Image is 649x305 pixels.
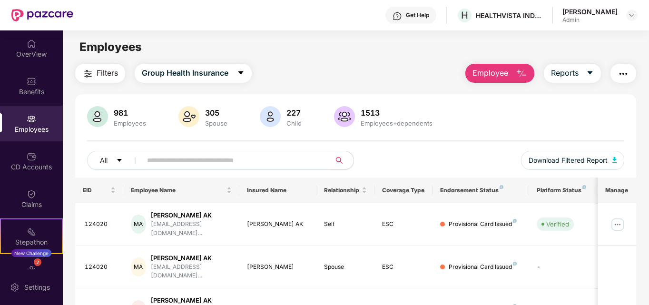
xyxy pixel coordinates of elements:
[582,185,586,189] img: svg+xml;base64,PHN2ZyB4bWxucz0iaHR0cDovL3d3dy53My5vcmcvMjAwMC9zdmciIHdpZHRoPSI4IiBoZWlnaHQ9IjgiIH...
[316,177,374,203] th: Relationship
[27,39,36,49] img: svg+xml;base64,PHN2ZyBpZD0iSG9tZSIgeG1sbnM9Imh0dHA6Ly93d3cudzMub3JnLzIwMDAvc3ZnIiB3aWR0aD0iMjAiIG...
[203,119,229,127] div: Spouse
[27,189,36,199] img: svg+xml;base64,PHN2ZyBpZD0iQ2xhaW0iIHhtbG5zPSJodHRwOi8vd3d3LnczLm9yZy8yMDAwL3N2ZyIgd2lkdGg9IjIwIi...
[75,64,125,83] button: Filters
[27,114,36,124] img: svg+xml;base64,PHN2ZyBpZD0iRW1wbG95ZWVzIiB4bWxucz0iaHR0cDovL3d3dy53My5vcmcvMjAwMC9zdmciIHdpZHRoPS...
[516,68,527,79] img: svg+xml;base64,PHN2ZyB4bWxucz0iaHR0cDovL3d3dy53My5vcmcvMjAwMC9zdmciIHhtbG5zOnhsaW5rPSJodHRwOi8vd3...
[1,237,62,247] div: Stepathon
[142,67,228,79] span: Group Health Insurance
[75,177,124,203] th: EID
[247,220,309,229] div: [PERSON_NAME] AK
[529,246,597,289] td: -
[151,254,232,263] div: [PERSON_NAME] AK
[82,68,94,79] img: svg+xml;base64,PHN2ZyB4bWxucz0iaHR0cDovL3d3dy53My5vcmcvMjAwMC9zdmciIHdpZHRoPSIyNCIgaGVpZ2h0PSIyNC...
[151,211,232,220] div: [PERSON_NAME] AK
[449,220,517,229] div: Provisional Card Issued
[21,283,53,292] div: Settings
[537,187,589,194] div: Platform Status
[374,177,433,203] th: Coverage Type
[546,219,569,229] div: Verified
[131,257,146,276] div: MA
[87,151,145,170] button: Allcaret-down
[628,11,636,19] img: svg+xml;base64,PHN2ZyBpZD0iRHJvcGRvd24tMzJ4MzIiIHhtbG5zPSJodHRwOi8vd3d3LnczLm9yZy8yMDAwL3N2ZyIgd2...
[11,249,51,257] div: New Challenge
[562,7,618,16] div: [PERSON_NAME]
[382,220,425,229] div: ESC
[513,219,517,223] img: svg+xml;base64,PHN2ZyB4bWxucz0iaHR0cDovL3d3dy53My5vcmcvMjAwMC9zdmciIHdpZHRoPSI4IiBoZWlnaHQ9IjgiIH...
[393,11,402,21] img: svg+xml;base64,PHN2ZyBpZD0iSGVscC0zMngzMiIgeG1sbnM9Imh0dHA6Ly93d3cudzMub3JnLzIwMDAvc3ZnIiB3aWR0aD...
[440,187,521,194] div: Endorsement Status
[285,108,304,118] div: 227
[382,263,425,272] div: ESC
[112,119,148,127] div: Employees
[359,108,434,118] div: 1513
[521,151,625,170] button: Download Filtered Report
[237,69,245,78] span: caret-down
[178,106,199,127] img: svg+xml;base64,PHN2ZyB4bWxucz0iaHR0cDovL3d3dy53My5vcmcvMjAwMC9zdmciIHhtbG5zOnhsaW5rPSJodHRwOi8vd3...
[513,262,517,266] img: svg+xml;base64,PHN2ZyB4bWxucz0iaHR0cDovL3d3dy53My5vcmcvMjAwMC9zdmciIHdpZHRoPSI4IiBoZWlnaHQ9IjgiIH...
[27,152,36,161] img: svg+xml;base64,PHN2ZyBpZD0iQ0RfQWNjb3VudHMiIGRhdGEtbmFtZT0iQ0QgQWNjb3VudHMiIHhtbG5zPSJodHRwOi8vd3...
[610,216,625,232] img: manageButton
[562,16,618,24] div: Admin
[10,283,20,292] img: svg+xml;base64,PHN2ZyBpZD0iU2V0dGluZy0yMHgyMCIgeG1sbnM9Imh0dHA6Ly93d3cudzMub3JnLzIwMDAvc3ZnIiB3aW...
[551,67,579,79] span: Reports
[260,106,281,127] img: svg+xml;base64,PHN2ZyB4bWxucz0iaHR0cDovL3d3dy53My5vcmcvMjAwMC9zdmciIHhtbG5zOnhsaW5rPSJodHRwOi8vd3...
[544,64,601,83] button: Reportscaret-down
[465,64,534,83] button: Employee
[406,11,429,19] div: Get Help
[324,220,367,229] div: Self
[116,157,123,165] span: caret-down
[330,157,349,164] span: search
[529,155,608,166] span: Download Filtered Report
[330,151,354,170] button: search
[324,187,360,194] span: Relationship
[239,177,317,203] th: Insured Name
[151,220,232,238] div: [EMAIL_ADDRESS][DOMAIN_NAME]...
[324,263,367,272] div: Spouse
[461,10,468,21] span: H
[612,157,617,163] img: svg+xml;base64,PHN2ZyB4bWxucz0iaHR0cDovL3d3dy53My5vcmcvMjAwMC9zdmciIHhtbG5zOnhsaW5rPSJodHRwOi8vd3...
[100,155,108,166] span: All
[27,227,36,236] img: svg+xml;base64,PHN2ZyB4bWxucz0iaHR0cDovL3d3dy53My5vcmcvMjAwMC9zdmciIHdpZHRoPSIyMSIgaGVpZ2h0PSIyMC...
[83,187,109,194] span: EID
[85,263,116,272] div: 124020
[97,67,118,79] span: Filters
[135,64,252,83] button: Group Health Insurancecaret-down
[27,77,36,86] img: svg+xml;base64,PHN2ZyBpZD0iQmVuZWZpdHMiIHhtbG5zPSJodHRwOi8vd3d3LnczLm9yZy8yMDAwL3N2ZyIgd2lkdGg9Ij...
[598,177,636,203] th: Manage
[151,296,232,305] div: [PERSON_NAME] AK
[123,177,239,203] th: Employee Name
[449,263,517,272] div: Provisional Card Issued
[586,69,594,78] span: caret-down
[79,40,142,54] span: Employees
[500,185,503,189] img: svg+xml;base64,PHN2ZyB4bWxucz0iaHR0cDovL3d3dy53My5vcmcvMjAwMC9zdmciIHdpZHRoPSI4IiBoZWlnaHQ9IjgiIH...
[203,108,229,118] div: 305
[247,263,309,272] div: [PERSON_NAME]
[131,215,146,234] div: MA
[618,68,629,79] img: svg+xml;base64,PHN2ZyB4bWxucz0iaHR0cDovL3d3dy53My5vcmcvMjAwMC9zdmciIHdpZHRoPSIyNCIgaGVpZ2h0PSIyNC...
[112,108,148,118] div: 981
[131,187,225,194] span: Employee Name
[334,106,355,127] img: svg+xml;base64,PHN2ZyB4bWxucz0iaHR0cDovL3d3dy53My5vcmcvMjAwMC9zdmciIHhtbG5zOnhsaW5rPSJodHRwOi8vd3...
[151,263,232,281] div: [EMAIL_ADDRESS][DOMAIN_NAME]...
[359,119,434,127] div: Employees+dependents
[285,119,304,127] div: Child
[34,258,41,266] div: 2
[472,67,508,79] span: Employee
[87,106,108,127] img: svg+xml;base64,PHN2ZyB4bWxucz0iaHR0cDovL3d3dy53My5vcmcvMjAwMC9zdmciIHhtbG5zOnhsaW5rPSJodHRwOi8vd3...
[11,9,73,21] img: New Pazcare Logo
[85,220,116,229] div: 124020
[27,265,36,274] img: svg+xml;base64,PHN2ZyBpZD0iRW5kb3JzZW1lbnRzIiB4bWxucz0iaHR0cDovL3d3dy53My5vcmcvMjAwMC9zdmciIHdpZH...
[476,11,542,20] div: HEALTHVISTA INDIA LIMITED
